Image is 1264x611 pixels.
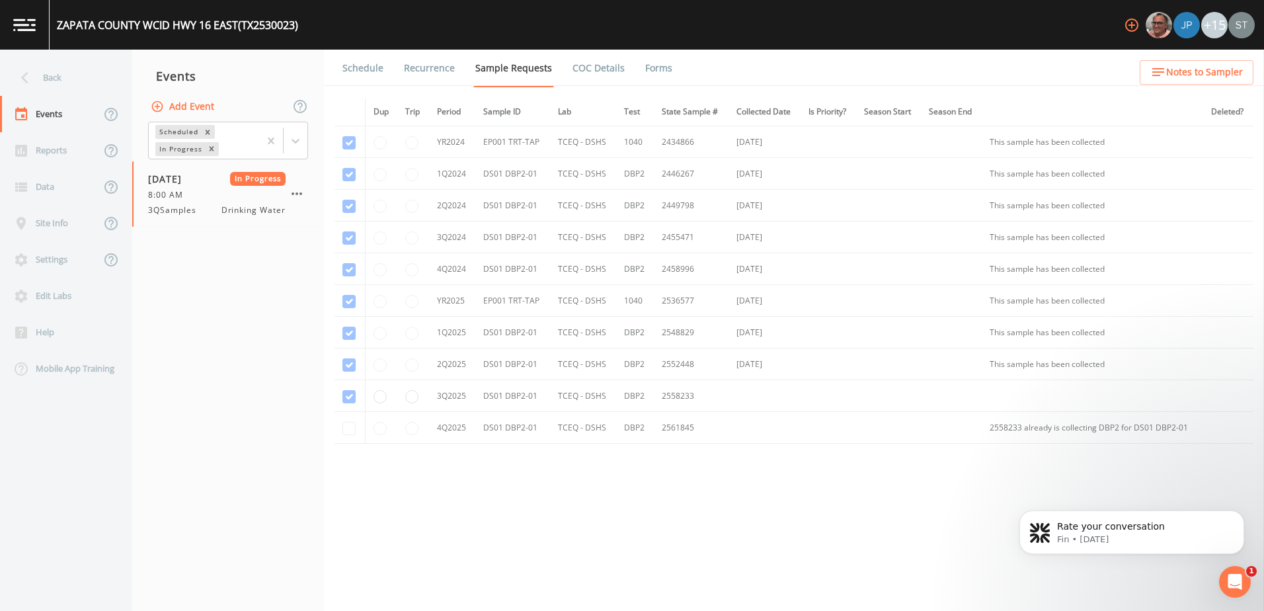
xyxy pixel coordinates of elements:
[654,348,729,380] td: 2552448
[1228,12,1255,38] img: 8315ae1e0460c39f28dd315f8b59d613
[475,285,550,317] td: EP001 TRT-TAP
[982,126,1203,158] td: This sample has been collected
[429,222,475,253] td: 3Q2024
[148,95,219,119] button: Add Event
[148,189,191,201] span: 8:00 AM
[473,50,554,87] a: Sample Requests
[1000,483,1264,575] iframe: Intercom notifications message
[654,412,729,444] td: 2561845
[550,98,616,126] th: Lab
[982,158,1203,190] td: This sample has been collected
[729,190,801,222] td: [DATE]
[200,125,215,139] div: Remove Scheduled
[982,348,1203,380] td: This sample has been collected
[429,190,475,222] td: 2Q2024
[616,380,654,412] td: DBP2
[654,222,729,253] td: 2455471
[654,190,729,222] td: 2449798
[1173,12,1200,38] img: 41241ef155101aa6d92a04480b0d0000
[148,172,191,186] span: [DATE]
[616,190,654,222] td: DBP2
[13,19,36,31] img: logo
[616,317,654,348] td: DBP2
[729,158,801,190] td: [DATE]
[729,126,801,158] td: [DATE]
[616,348,654,380] td: DBP2
[729,348,801,380] td: [DATE]
[1203,98,1253,126] th: Deleted?
[475,222,550,253] td: DS01 DBP2-01
[429,253,475,285] td: 4Q2024
[729,222,801,253] td: [DATE]
[429,158,475,190] td: 1Q2024
[856,98,921,126] th: Season Start
[475,190,550,222] td: DS01 DBP2-01
[365,98,397,126] th: Dup
[801,98,856,126] th: Is Priority?
[982,412,1203,444] td: 2558233 already is collecting DBP2 for DS01 DBP2-01
[429,412,475,444] td: 4Q2025
[616,222,654,253] td: DBP2
[230,172,286,186] span: In Progress
[550,348,616,380] td: TCEQ - DSHS
[475,253,550,285] td: DS01 DBP2-01
[550,380,616,412] td: TCEQ - DSHS
[729,285,801,317] td: [DATE]
[654,253,729,285] td: 2458996
[475,380,550,412] td: DS01 DBP2-01
[475,348,550,380] td: DS01 DBP2-01
[429,380,475,412] td: 3Q2025
[550,126,616,158] td: TCEQ - DSHS
[1173,12,1201,38] div: Joshua gere Paul
[616,158,654,190] td: DBP2
[340,50,385,87] a: Schedule
[982,285,1203,317] td: This sample has been collected
[1219,566,1251,598] iframe: Intercom live chat
[429,126,475,158] td: YR2024
[402,50,457,87] a: Recurrence
[1246,566,1257,577] span: 1
[616,285,654,317] td: 1040
[550,412,616,444] td: TCEQ - DSHS
[148,204,204,216] span: 3QSamples
[221,204,286,216] span: Drinking Water
[57,17,298,33] div: ZAPATA COUNTY WCID HWY 16 EAST (TX2530023)
[654,317,729,348] td: 2548829
[397,98,429,126] th: Trip
[475,98,550,126] th: Sample ID
[1166,64,1243,81] span: Notes to Sampler
[429,285,475,317] td: YR2025
[982,253,1203,285] td: This sample has been collected
[982,190,1203,222] td: This sample has been collected
[550,317,616,348] td: TCEQ - DSHS
[921,98,982,126] th: Season End
[616,412,654,444] td: DBP2
[654,158,729,190] td: 2446267
[550,222,616,253] td: TCEQ - DSHS
[571,50,627,87] a: COC Details
[654,380,729,412] td: 2558233
[982,317,1203,348] td: This sample has been collected
[729,253,801,285] td: [DATE]
[616,98,654,126] th: Test
[982,222,1203,253] td: This sample has been collected
[155,142,204,156] div: In Progress
[132,60,324,93] div: Events
[654,285,729,317] td: 2536577
[475,126,550,158] td: EP001 TRT-TAP
[429,98,475,126] th: Period
[643,50,674,87] a: Forms
[155,125,200,139] div: Scheduled
[729,317,801,348] td: [DATE]
[475,317,550,348] td: DS01 DBP2-01
[1140,60,1253,85] button: Notes to Sampler
[654,98,729,126] th: State Sample #
[204,142,219,156] div: Remove In Progress
[429,348,475,380] td: 2Q2025
[550,158,616,190] td: TCEQ - DSHS
[654,126,729,158] td: 2434866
